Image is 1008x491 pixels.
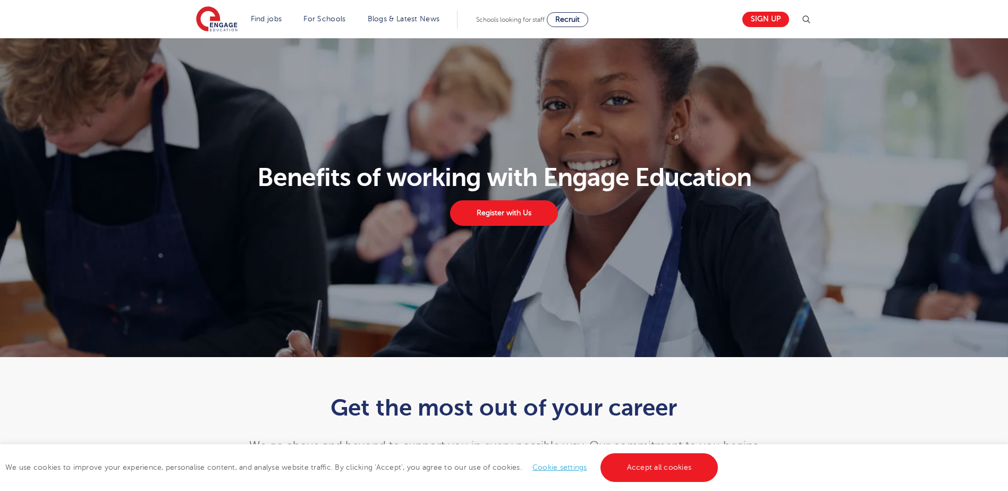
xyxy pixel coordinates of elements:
[368,15,440,23] a: Blogs & Latest News
[196,6,238,33] img: Engage Education
[450,200,557,226] a: Register with Us
[5,463,721,471] span: We use cookies to improve your experience, personalise content, and analyse website traffic. By c...
[547,12,588,27] a: Recruit
[243,394,765,421] h1: Get the most out of your career
[190,165,818,190] h1: Benefits of working with Engage Education
[600,453,718,482] a: Accept all cookies
[532,463,587,471] a: Cookie settings
[251,15,282,23] a: Find jobs
[303,15,345,23] a: For Schools
[742,12,789,27] a: Sign up
[555,15,580,23] span: Recruit
[476,16,545,23] span: Schools looking for staff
